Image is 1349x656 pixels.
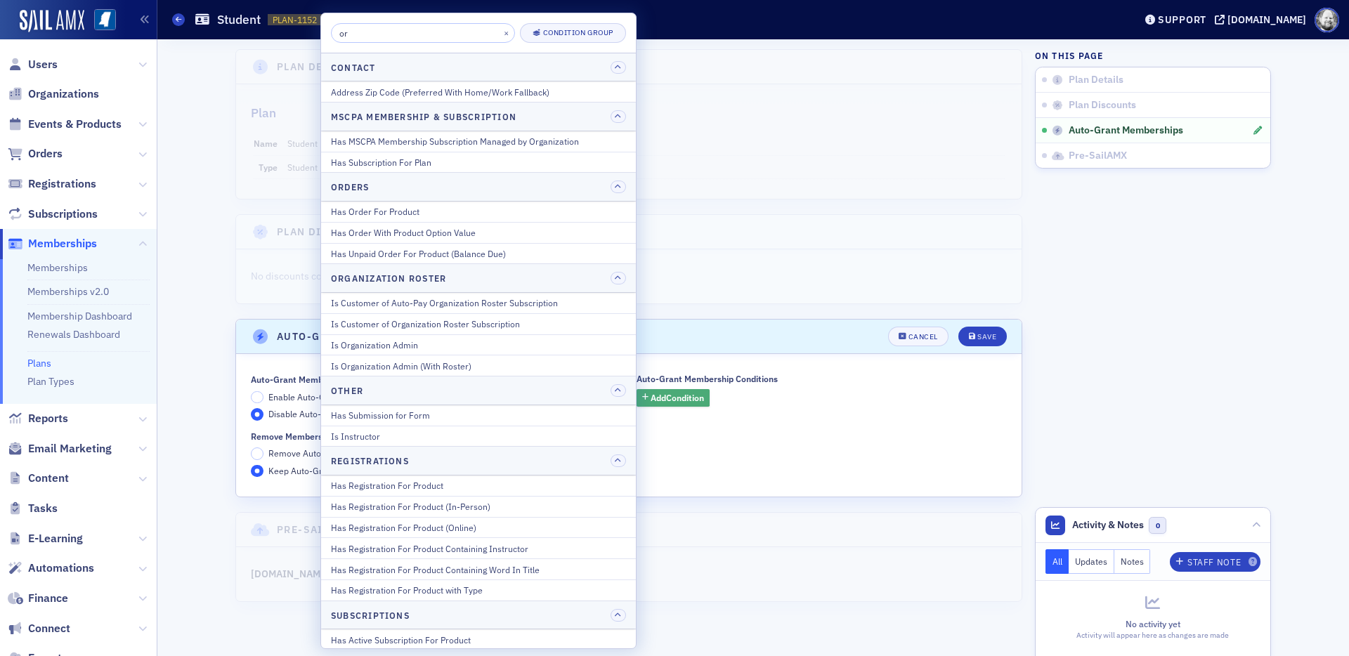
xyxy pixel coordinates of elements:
[8,441,112,457] a: Email Marketing
[8,591,68,606] a: Finance
[331,430,626,442] div: Is Instructor
[8,411,68,426] a: Reports
[287,132,1005,155] dd: Student
[28,86,99,102] span: Organizations
[1035,49,1271,62] h4: On this page
[27,285,109,298] a: Memberships v2.0
[8,117,122,132] a: Events & Products
[1069,124,1183,137] span: Auto-Grant Memberships
[331,156,626,169] div: Has Subscription For Plan
[28,621,70,636] span: Connect
[321,496,636,517] button: Has Registration For Product (In-Person)
[251,447,263,460] input: Remove Auto-Granted Memberships
[1227,13,1306,26] div: [DOMAIN_NAME]
[251,408,263,421] input: Disable Auto-Grant Memberships
[277,225,374,240] h4: Plan Discounts
[331,563,626,576] div: Has Registration For Product Containing Word In Title
[28,146,63,162] span: Orders
[331,226,626,239] div: Has Order With Product Option Value
[254,138,278,149] span: Name
[331,339,626,351] div: Is Organization Admin
[331,584,626,596] div: Has Registration For Product with Type
[94,9,116,31] img: SailAMX
[331,609,410,622] h4: Subscriptions
[8,621,70,636] a: Connect
[331,500,626,513] div: Has Registration For Product (In-Person)
[321,81,636,102] button: Address Zip Code (Preferred With Home/Work Fallback)
[321,558,636,579] button: Has Registration For Product Containing Word In Title
[259,162,278,173] span: Type
[251,431,427,442] div: Remove Memberships Based on Conditions?
[251,104,276,122] h2: Plan
[321,405,636,426] button: Has Submission for Form
[8,146,63,162] a: Orders
[1187,558,1241,566] div: Staff Note
[277,329,433,344] h4: Auto-Grant Memberships
[268,391,397,402] span: Enable Auto-Grant Memberships
[251,567,346,582] div: [DOMAIN_NAME] ID:
[637,374,778,384] div: Auto-Grant Membership Conditions
[1069,150,1127,162] span: Pre-SailAMX
[8,57,58,72] a: Users
[321,426,636,447] button: Is Instructor
[277,60,355,74] h4: Plan Details
[28,117,122,132] span: Events & Products
[268,447,412,459] span: Remove Auto-Granted Memberships
[1045,617,1260,630] div: No activity yet
[1170,552,1260,572] button: Staff Note
[20,10,84,32] img: SailAMX
[331,409,626,421] div: Has Submission for Form
[1045,630,1260,641] div: Activity will appear here as changes are made
[1045,549,1069,574] button: All
[331,454,409,467] h4: Registrations
[28,57,58,72] span: Users
[1158,13,1206,26] div: Support
[27,310,132,322] a: Membership Dashboard
[1114,549,1151,574] button: Notes
[251,374,352,385] div: Auto-Grant Memberships
[977,333,996,341] div: Save
[321,355,636,376] button: Is Organization Admin (With Roster)
[321,517,636,538] button: Has Registration For Product (Online)
[1069,549,1114,574] button: Updates
[637,389,710,407] button: AddCondition
[8,236,97,251] a: Memberships
[321,537,636,558] button: Has Registration For Product Containing Instructor
[27,261,88,274] a: Memberships
[28,560,94,576] span: Automations
[8,471,69,486] a: Content
[331,110,516,123] h4: MSCPA Membership & Subscription
[331,23,515,43] input: Search filters...
[28,501,58,516] span: Tasks
[331,296,626,309] div: Is Customer of Auto-Pay Organization Roster Subscription
[27,375,74,388] a: Plan Types
[28,591,68,606] span: Finance
[28,176,96,192] span: Registrations
[28,206,98,222] span: Subscriptions
[84,9,116,33] a: View Homepage
[1069,74,1123,86] span: Plan Details
[8,560,94,576] a: Automations
[28,441,112,457] span: Email Marketing
[543,29,613,37] div: Condition Group
[331,61,376,74] h4: Contact
[273,14,317,26] span: PLAN-1152
[331,272,446,284] h4: Organization Roster
[321,152,636,173] button: Has Subscription For Plan
[321,629,636,650] button: Has Active Subscription For Product
[27,357,51,369] a: Plans
[251,465,263,478] input: Keep Auto-Granted Memberships
[1072,518,1144,532] span: Activity & Notes
[331,181,369,193] h4: Orders
[268,465,400,476] span: Keep Auto-Granted Memberships
[331,479,626,492] div: Has Registration For Product
[321,222,636,243] button: Has Order With Product Option Value
[217,11,261,28] h1: Student
[331,205,626,218] div: Has Order For Product
[958,327,1007,346] button: Save
[321,475,636,496] button: Has Registration For Product
[500,26,513,39] button: ×
[331,634,626,646] div: Has Active Subscription For Product
[1069,99,1136,112] span: Plan Discounts
[268,408,399,419] span: Disable Auto-Grant Memberships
